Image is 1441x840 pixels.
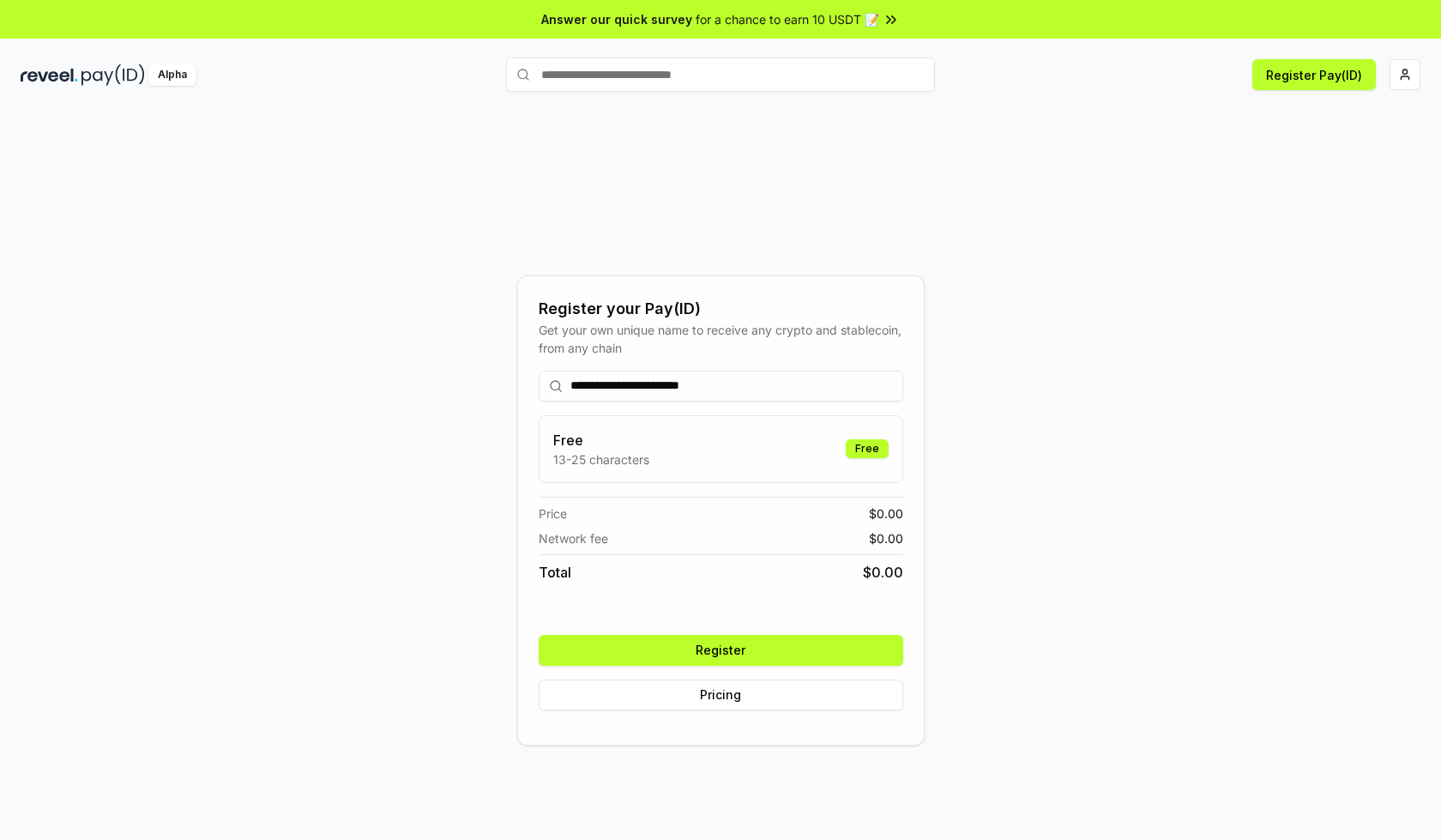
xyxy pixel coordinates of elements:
span: Answer our quick survey [541,10,692,28]
span: for a chance to earn 10 USDT 📝 [696,10,879,28]
button: Register Pay(ID) [1252,59,1376,90]
span: $ 0.00 [869,505,903,523]
button: Pricing [539,680,903,710]
span: Network fee [539,529,608,547]
h3: Free [553,430,649,450]
div: Get your own unique name to receive any crypto and stablecoin, from any chain [539,321,903,357]
img: pay_id [81,64,145,86]
div: Register your Pay(ID) [539,297,903,321]
p: 13-25 characters [553,450,649,468]
span: $ 0.00 [863,562,903,583]
div: Alpha [148,64,196,86]
button: Register [539,635,903,666]
span: Total [539,562,571,583]
div: Free [846,439,889,458]
span: Price [539,505,567,523]
span: $ 0.00 [869,529,903,547]
img: reveel_dark [21,64,78,86]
